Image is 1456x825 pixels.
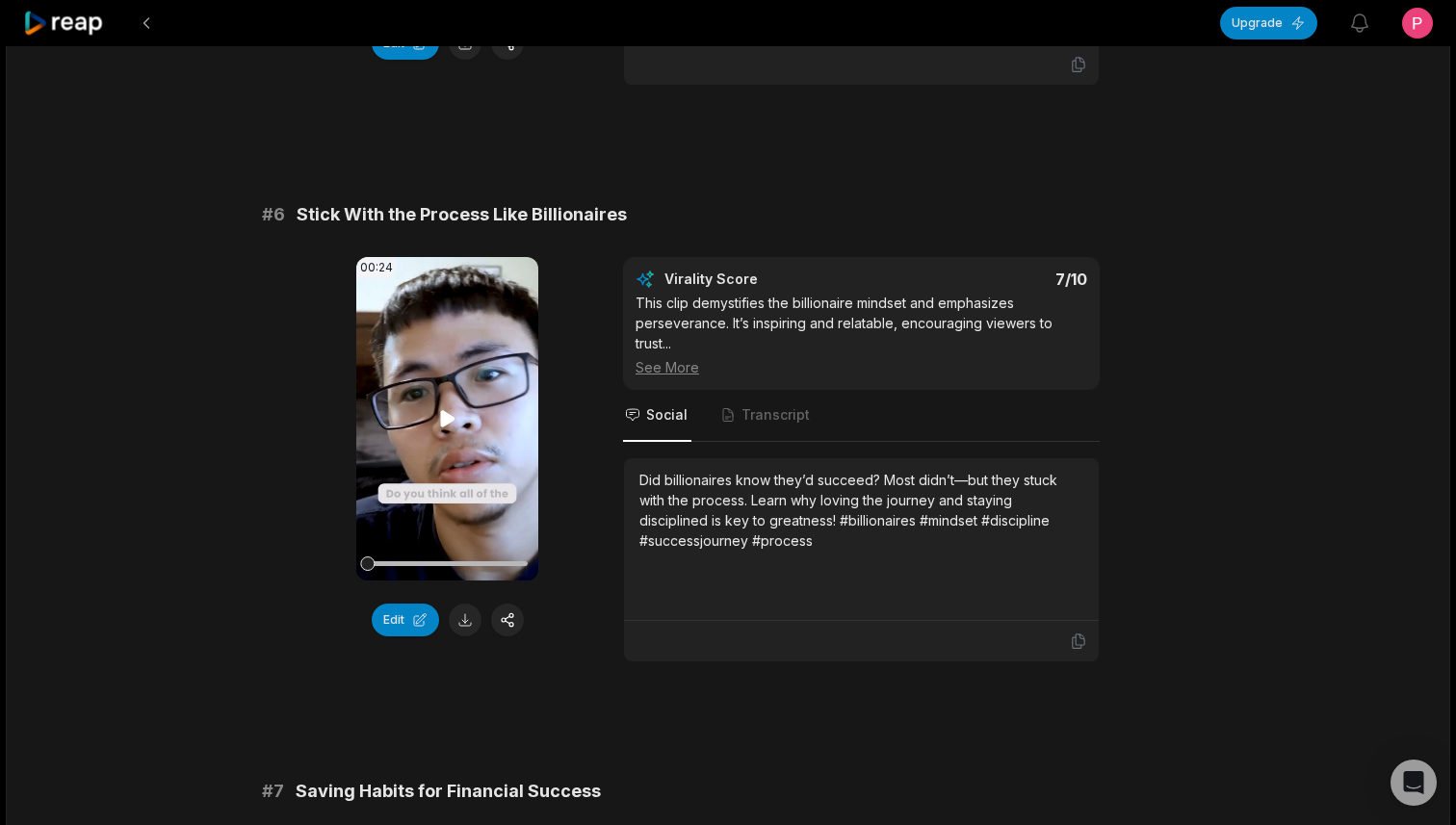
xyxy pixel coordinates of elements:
button: Edit [372,604,439,636]
div: Open Intercom Messenger [1391,760,1437,806]
div: Did billionaires know they’d succeed? Most didn’t—but they stuck with the process. Learn why lovi... [639,470,1083,551]
span: # 7 [262,778,284,805]
div: Virality Score [664,270,871,289]
div: See More [636,357,1087,377]
span: Transcript [741,405,810,425]
span: Social [646,405,688,425]
div: This clip demystifies the billionaire mindset and emphasizes perseverance. It’s inspiring and rel... [636,293,1087,377]
button: Upgrade [1220,7,1317,39]
div: 7 /10 [881,270,1088,289]
nav: Tabs [623,390,1100,442]
span: Saving Habits for Financial Success [296,778,601,805]
video: Your browser does not support mp4 format. [356,257,538,580]
span: Stick With the Process Like Billionaires [297,201,627,228]
span: # 6 [262,201,285,228]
